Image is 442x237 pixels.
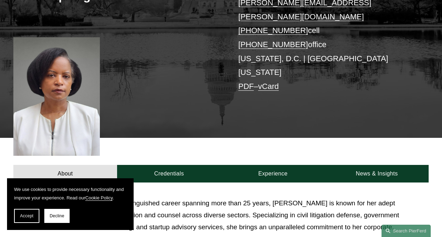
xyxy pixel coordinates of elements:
[238,40,308,49] a: [PHONE_NUMBER]
[238,82,254,91] a: PDF
[221,165,325,183] a: Experience
[20,213,33,218] span: Accept
[7,178,134,230] section: Cookie banner
[325,165,429,183] a: News & Insights
[14,209,39,223] button: Accept
[258,82,279,91] a: vCard
[382,225,431,237] a: Search this site
[50,213,64,218] span: Decline
[238,26,308,35] a: [PHONE_NUMBER]
[13,165,117,183] a: About
[14,185,127,202] p: We use cookies to provide necessary functionality and improve your experience. Read our .
[85,195,113,200] a: Cookie Policy
[44,209,70,223] button: Decline
[117,165,221,183] a: Credentials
